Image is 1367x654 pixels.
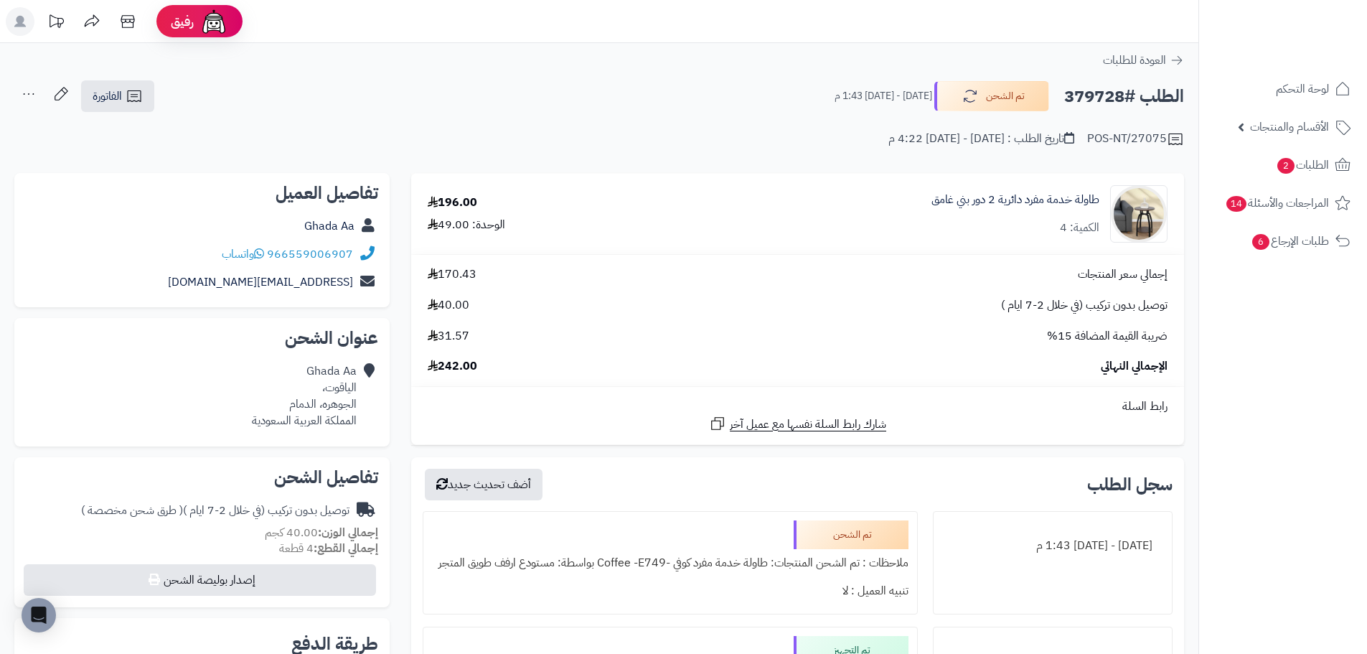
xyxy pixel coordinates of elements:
div: POS-NT/27075 [1087,131,1184,148]
span: شارك رابط السلة نفسها مع عميل آخر [730,416,886,433]
span: طلبات الإرجاع [1251,231,1329,251]
span: العودة للطلبات [1103,52,1166,69]
span: توصيل بدون تركيب (في خلال 2-7 ايام ) [1001,297,1168,314]
a: المراجعات والأسئلة14 [1208,186,1358,220]
span: لوحة التحكم [1276,79,1329,99]
a: طلبات الإرجاع6 [1208,224,1358,258]
a: العودة للطلبات [1103,52,1184,69]
span: 242.00 [428,358,477,375]
a: تحديثات المنصة [38,7,74,39]
span: المراجعات والأسئلة [1225,193,1329,213]
div: Ghada Aa الياقوت، الجوهره، الدمام المملكة العربية السعودية [252,363,357,429]
h3: سجل الطلب [1087,476,1173,493]
div: ملاحظات : تم الشحن المنتجات: طاولة خدمة مفرد كوفي -Coffee -E749 بواسطة: مستودع ارفف طويق المتجر [432,549,908,577]
strong: إجمالي الوزن: [318,524,378,541]
span: 2 [1277,158,1295,174]
small: 40.00 كجم [265,524,378,541]
div: تم الشحن [794,520,908,549]
a: 966559006907 [267,246,353,263]
span: إجمالي سعر المنتجات [1078,266,1168,283]
span: الإجمالي النهائي [1101,358,1168,375]
span: الطلبات [1276,155,1329,175]
span: الأقسام والمنتجات [1250,117,1329,137]
button: أضف تحديث جديد [425,469,542,500]
a: طاولة خدمة مفرد دائرية 2 دور بني غامق [931,192,1099,208]
span: 6 [1252,234,1269,250]
div: الكمية: 4 [1060,220,1099,236]
button: إصدار بوليصة الشحن [24,564,376,596]
small: [DATE] - [DATE] 1:43 م [835,89,932,103]
span: ضريبة القيمة المضافة 15% [1047,328,1168,345]
div: [DATE] - [DATE] 1:43 م [942,532,1163,560]
div: تنبيه العميل : لا [432,577,908,605]
span: 40.00 [428,297,469,314]
div: توصيل بدون تركيب (في خلال 2-7 ايام ) [81,503,349,519]
a: واتساب [222,246,264,263]
div: رابط السلة [417,398,1178,415]
div: الوحدة: 49.00 [428,217,505,233]
span: 170.43 [428,266,476,283]
h2: طريقة الدفع [291,635,378,653]
div: Open Intercom Messenger [22,598,56,632]
span: رفيق [171,13,194,30]
a: [EMAIL_ADDRESS][DOMAIN_NAME] [168,274,353,291]
h2: تفاصيل العميل [26,184,378,202]
button: تم الشحن [934,81,1049,111]
a: الفاتورة [81,80,154,112]
div: 196.00 [428,195,477,211]
h2: الطلب #379728 [1064,82,1184,111]
span: ( طرق شحن مخصصة ) [81,502,183,519]
a: الطلبات2 [1208,148,1358,182]
span: 31.57 [428,328,469,345]
span: الفاتورة [93,88,122,105]
h2: تفاصيل الشحن [26,469,378,486]
img: ai-face.png [199,7,228,36]
strong: إجمالي القطع: [314,540,378,557]
a: لوحة التحكم [1208,72,1358,106]
span: 14 [1226,196,1246,212]
h2: عنوان الشحن [26,330,378,347]
small: 4 قطعة [279,540,378,557]
a: Ghada Aa [304,218,354,235]
div: تاريخ الطلب : [DATE] - [DATE] 4:22 م [888,131,1074,147]
a: شارك رابط السلة نفسها مع عميل آخر [709,415,886,433]
img: 1750071424-1-90x90.jpg [1111,185,1167,243]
